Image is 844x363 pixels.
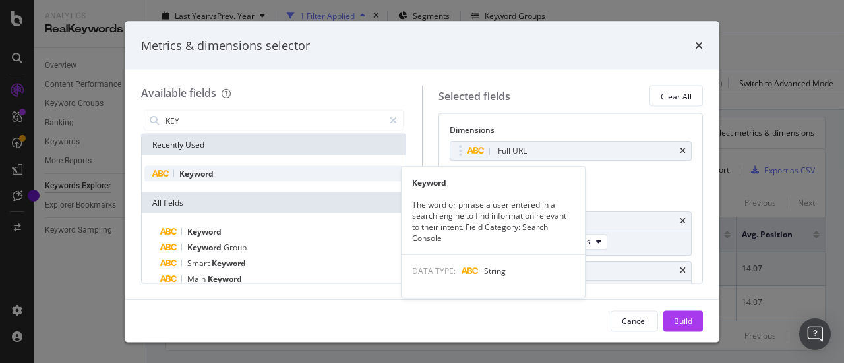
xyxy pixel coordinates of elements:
[649,86,703,107] button: Clear All
[412,265,456,277] span: DATA TYPE:
[187,242,224,253] span: Keyword
[187,258,212,269] span: Smart
[663,310,703,331] button: Build
[164,111,384,130] input: Search by field name
[484,265,506,277] span: String
[450,125,692,141] div: Dimensions
[661,90,692,101] div: Clear All
[695,37,703,54] div: times
[438,88,510,103] div: Selected fields
[680,266,686,274] div: times
[179,168,214,179] span: Keyword
[680,147,686,155] div: times
[141,86,216,100] div: Available fields
[674,315,692,326] div: Build
[208,273,242,285] span: Keyword
[187,226,222,237] span: Keyword
[142,192,406,213] div: All fields
[680,217,686,225] div: times
[611,310,658,331] button: Cancel
[622,315,647,326] div: Cancel
[142,134,406,155] div: Recently Used
[212,258,246,269] span: Keyword
[799,318,831,350] div: Open Intercom Messenger
[402,198,585,244] div: The word or phrase a user entered in a search engine to find information relevant to their intent...
[224,242,247,253] span: Group
[498,144,527,157] div: Full URL
[187,273,208,285] span: Main
[125,21,719,342] div: modal
[402,177,585,188] div: Keyword
[450,141,692,161] div: Full URLtimes
[141,37,310,54] div: Metrics & dimensions selector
